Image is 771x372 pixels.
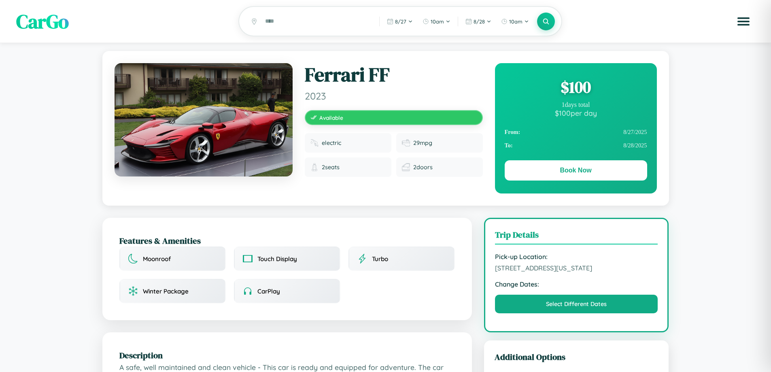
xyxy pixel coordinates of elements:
h3: Additional Options [495,351,658,363]
div: 1 days total [505,101,647,108]
strong: To: [505,142,513,149]
button: Open menu [732,10,755,33]
h2: Features & Amenities [119,235,455,247]
span: Winter Package [143,287,189,295]
strong: Change Dates: [495,280,658,288]
span: 29 mpg [413,139,432,147]
span: 2023 [305,90,483,102]
img: Fuel type [310,139,319,147]
span: 2 doors [413,164,433,171]
span: 2 seats [322,164,340,171]
img: Ferrari FF 2023 [115,63,293,176]
button: Select Different Dates [495,295,658,313]
div: $ 100 per day [505,108,647,117]
span: electric [322,139,341,147]
span: 8 / 27 [395,18,406,25]
span: Turbo [372,255,388,263]
button: 8/27 [383,15,417,28]
div: 8 / 27 / 2025 [505,125,647,139]
span: Available [319,114,343,121]
strong: Pick-up Location: [495,253,658,261]
h1: Ferrari FF [305,63,483,87]
button: Book Now [505,160,647,181]
strong: From: [505,129,520,136]
img: Seats [310,163,319,171]
img: Fuel efficiency [402,139,410,147]
div: $ 100 [505,76,647,98]
span: Moonroof [143,255,171,263]
div: 8 / 28 / 2025 [505,139,647,152]
span: 10am [431,18,444,25]
button: 10am [497,15,533,28]
span: CarPlay [257,287,280,295]
span: 10am [509,18,522,25]
span: CarGo [16,8,69,35]
button: 10am [418,15,455,28]
img: Doors [402,163,410,171]
span: [STREET_ADDRESS][US_STATE] [495,264,658,272]
button: 8/28 [461,15,495,28]
h2: Description [119,349,455,361]
span: 8 / 28 [474,18,485,25]
h3: Trip Details [495,229,658,244]
span: Touch Display [257,255,297,263]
